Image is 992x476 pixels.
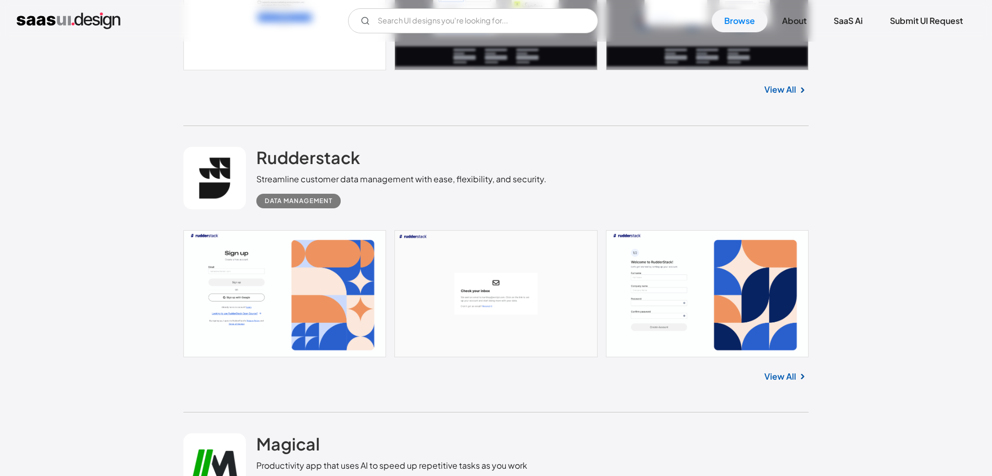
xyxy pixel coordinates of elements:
[712,9,767,32] a: Browse
[256,433,320,459] a: Magical
[265,195,332,207] div: Data Management
[770,9,819,32] a: About
[764,370,796,383] a: View All
[256,459,527,472] div: Productivity app that uses AI to speed up repetitive tasks as you work
[256,147,360,173] a: Rudderstack
[256,433,320,454] h2: Magical
[348,8,598,33] input: Search UI designs you're looking for...
[17,12,120,29] a: home
[256,173,547,185] div: Streamline customer data management with ease, flexibility, and security.
[348,8,598,33] form: Email Form
[764,83,796,96] a: View All
[821,9,875,32] a: SaaS Ai
[877,9,975,32] a: Submit UI Request
[256,147,360,168] h2: Rudderstack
